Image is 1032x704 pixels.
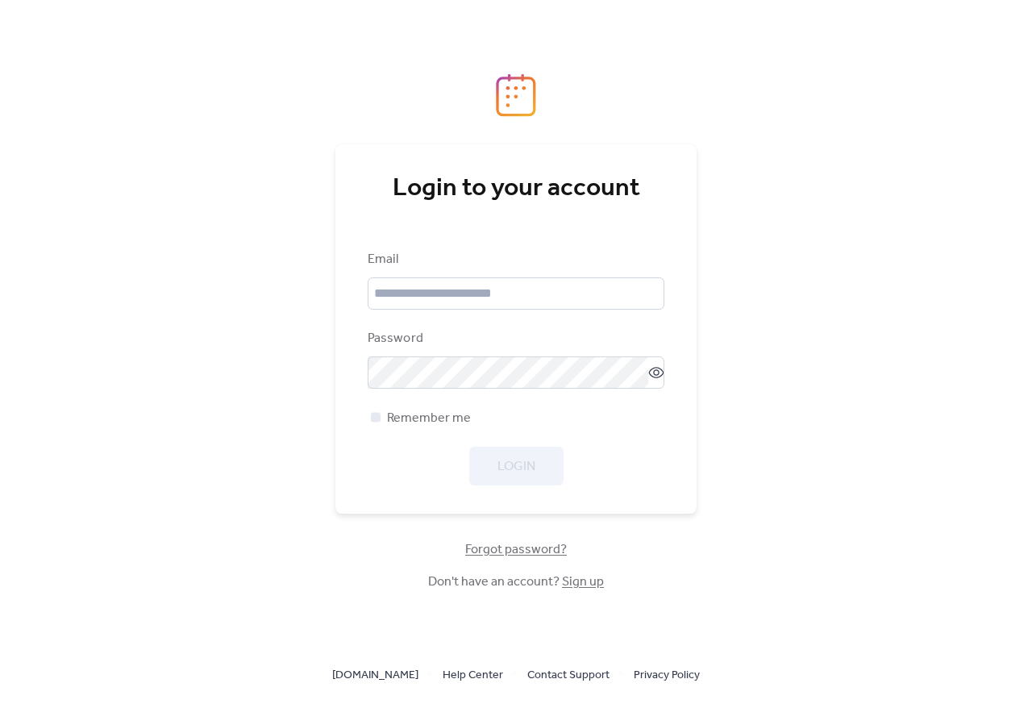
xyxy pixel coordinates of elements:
[443,664,503,685] a: Help Center
[562,569,604,594] a: Sign up
[527,664,610,685] a: Contact Support
[465,545,567,554] a: Forgot password?
[332,664,418,685] a: [DOMAIN_NAME]
[634,664,700,685] a: Privacy Policy
[368,329,661,348] div: Password
[368,250,661,269] div: Email
[527,666,610,685] span: Contact Support
[387,409,471,428] span: Remember me
[368,173,664,205] div: Login to your account
[465,540,567,560] span: Forgot password?
[634,666,700,685] span: Privacy Policy
[332,666,418,685] span: [DOMAIN_NAME]
[428,573,604,592] span: Don't have an account?
[443,666,503,685] span: Help Center
[496,73,536,117] img: logo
